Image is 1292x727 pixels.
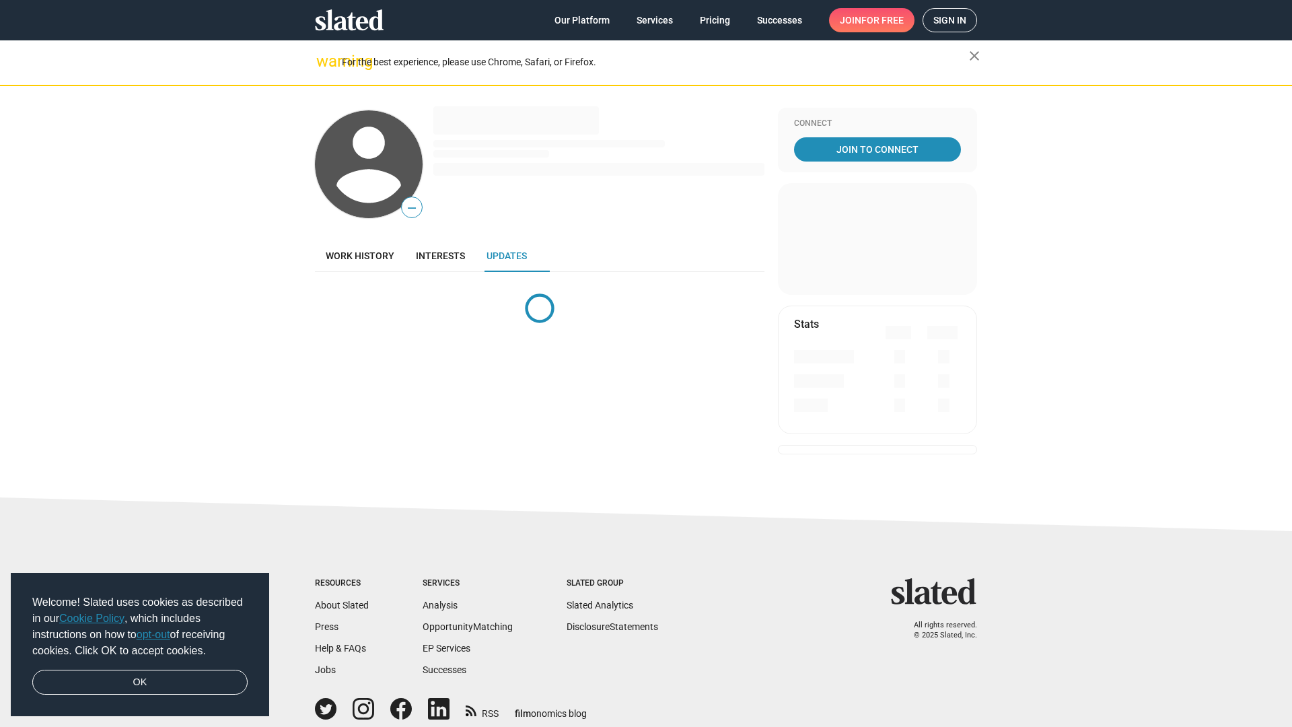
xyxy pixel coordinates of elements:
a: Interests [405,240,476,272]
span: Our Platform [554,8,610,32]
span: Join [840,8,904,32]
span: Successes [757,8,802,32]
a: Analysis [423,600,458,611]
span: Join To Connect [797,137,958,162]
a: EP Services [423,643,470,654]
a: Pricing [689,8,741,32]
a: Slated Analytics [567,600,633,611]
span: for free [861,8,904,32]
a: Help & FAQs [315,643,366,654]
a: Sign in [923,8,977,32]
span: Welcome! Slated uses cookies as described in our , which includes instructions on how to of recei... [32,594,248,659]
p: All rights reserved. © 2025 Slated, Inc. [900,621,977,640]
a: opt-out [137,629,170,640]
a: Jobs [315,664,336,675]
div: Services [423,578,513,589]
span: Interests [416,250,465,261]
a: DisclosureStatements [567,621,658,632]
div: cookieconsent [11,573,269,717]
a: Press [315,621,338,632]
a: Successes [423,664,466,675]
a: Joinfor free [829,8,914,32]
span: Sign in [933,9,966,32]
div: For the best experience, please use Chrome, Safari, or Firefox. [342,53,969,71]
div: Resources [315,578,369,589]
a: Cookie Policy [59,613,124,624]
div: Slated Group [567,578,658,589]
a: About Slated [315,600,369,611]
a: RSS [466,699,499,720]
a: Successes [746,8,813,32]
a: Join To Connect [794,137,961,162]
span: film [515,708,531,719]
span: Updates [487,250,527,261]
a: dismiss cookie message [32,670,248,695]
a: Updates [476,240,538,272]
a: filmonomics blog [515,697,587,720]
span: Work history [326,250,394,261]
a: Our Platform [544,8,620,32]
span: — [402,199,422,217]
div: Connect [794,118,961,129]
mat-card-title: Stats [794,317,819,331]
span: Pricing [700,8,730,32]
a: OpportunityMatching [423,621,513,632]
mat-icon: close [966,48,982,64]
a: Work history [315,240,405,272]
span: Services [637,8,673,32]
a: Services [626,8,684,32]
mat-icon: warning [316,53,332,69]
